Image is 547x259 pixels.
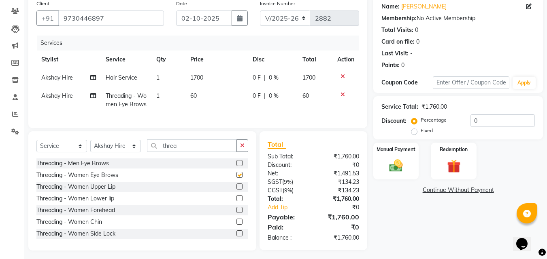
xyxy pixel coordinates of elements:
th: Disc [248,51,298,69]
button: Apply [513,77,536,89]
span: 1 [156,92,160,99]
input: Enter Offer / Coupon Code [433,76,509,89]
span: Akshay Hire [41,74,73,81]
span: 1700 [302,74,315,81]
th: Stylist [36,51,101,69]
span: 0 F [253,92,261,100]
a: Add Tip [262,203,322,212]
div: Threading - Men Eye Brows [36,159,109,168]
div: Discount: [381,117,407,125]
label: Redemption [440,146,468,153]
div: Paid: [262,222,313,232]
span: Total [268,140,286,149]
div: ₹1,760.00 [313,212,365,222]
span: 0 % [269,92,279,100]
label: Manual Payment [377,146,415,153]
div: Sub Total: [262,152,313,161]
label: Fixed [421,127,433,134]
span: Akshay Hire [41,92,73,99]
span: CGST [268,187,283,194]
span: Hair Service [106,74,137,81]
div: Threading - Women Eye Brows [36,171,118,179]
div: ₹1,491.53 [313,169,365,178]
div: Total Visits: [381,26,413,34]
div: No Active Membership [381,14,535,23]
span: 9% [284,187,292,194]
div: Threading - Women Chin [36,218,102,226]
span: 1 [156,74,160,81]
div: Coupon Code [381,78,432,87]
th: Total [298,51,333,69]
div: ₹1,760.00 [313,152,365,161]
img: _gift.svg [443,158,465,175]
div: ₹1,760.00 [421,103,447,111]
div: ₹134.23 [313,178,365,186]
div: Total: [262,195,313,203]
div: 0 [415,26,418,34]
div: ₹1,760.00 [313,234,365,242]
span: 60 [190,92,197,99]
img: _cash.svg [385,158,407,173]
div: Threading - Women Forehead [36,206,115,215]
div: Name: [381,2,400,11]
div: 0 [416,38,419,46]
div: ( ) [262,178,313,186]
div: Service Total: [381,103,418,111]
input: Search or Scan [147,139,237,152]
th: Qty [151,51,185,69]
span: 9% [284,179,292,185]
div: Payable: [262,212,313,222]
div: Discount: [262,161,313,169]
div: Net: [262,169,313,178]
th: Price [185,51,248,69]
span: 60 [302,92,309,99]
span: | [264,92,266,100]
div: ₹134.23 [313,186,365,195]
div: Membership: [381,14,417,23]
div: Threading - Women Lower lip [36,194,114,203]
a: [PERSON_NAME] [401,2,447,11]
span: SGST [268,178,282,185]
input: Search by Name/Mobile/Email/Code [58,11,164,26]
label: Percentage [421,116,447,124]
div: Points: [381,61,400,69]
div: ₹0 [313,222,365,232]
iframe: chat widget [513,227,539,251]
div: Threading - Women Side Lock [36,230,115,238]
div: ₹0 [322,203,366,212]
div: Balance : [262,234,313,242]
div: 0 [401,61,404,69]
div: Last Visit: [381,49,409,58]
span: 0 % [269,74,279,82]
div: Card on file: [381,38,415,46]
span: 1700 [190,74,203,81]
div: Services [37,36,365,51]
div: ₹0 [313,161,365,169]
a: Continue Without Payment [375,186,541,194]
th: Action [332,51,359,69]
span: 0 F [253,74,261,82]
div: ( ) [262,186,313,195]
div: - [410,49,413,58]
div: Threading - Women Upper Lip [36,183,115,191]
span: Threading - Women Eye Brows [106,92,147,108]
th: Service [101,51,151,69]
span: | [264,74,266,82]
div: ₹1,760.00 [313,195,365,203]
button: +91 [36,11,59,26]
